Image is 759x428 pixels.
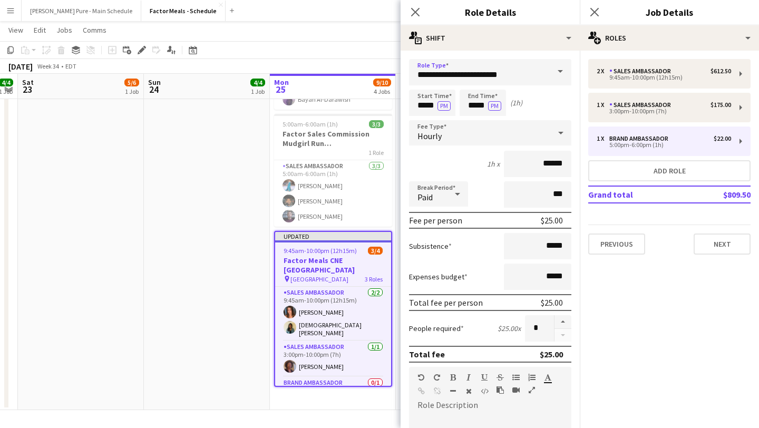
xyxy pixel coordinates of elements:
app-card-role: Brand Ambassador0/15:00pm-6:00pm (1h) [275,377,391,413]
button: Undo [417,373,425,382]
button: Insert video [512,386,520,394]
td: $809.50 [688,186,751,203]
button: Strikethrough [497,373,504,382]
div: Total fee per person [409,297,483,308]
a: View [4,23,27,37]
span: Hourly [417,131,442,141]
span: 5/6 [124,79,139,86]
div: 2 x [597,67,609,75]
div: Total fee [409,349,445,359]
app-job-card: Updated9:45am-10:00pm (12h15m)3/4Factor Meals CNE [GEOGRAPHIC_DATA] [GEOGRAPHIC_DATA]3 RolesSales... [274,231,392,387]
div: [DATE] [8,61,33,72]
label: Expenses budget [409,272,468,281]
button: Unordered List [512,373,520,382]
button: Horizontal Line [449,387,456,395]
div: $175.00 [711,101,731,109]
a: Jobs [52,23,76,37]
div: 3:00pm-10:00pm (7h) [597,109,731,114]
div: $25.00 x [498,324,521,333]
div: 1 Job [251,87,265,95]
button: Paste as plain text [497,386,504,394]
span: 3/4 [368,247,383,255]
div: 1 x [597,135,609,142]
div: 1 x [597,101,609,109]
span: Sun [148,77,161,87]
span: 1 Role [368,149,384,157]
span: 3 Roles [365,275,383,283]
button: Increase [554,315,571,329]
span: 25 [273,83,289,95]
button: PM [437,101,451,111]
div: Shift [401,25,580,51]
h3: Job Details [580,5,759,19]
button: Underline [481,373,488,382]
span: Edit [34,25,46,35]
span: 5:00am-6:00am (1h) [283,120,338,128]
div: $612.50 [711,67,731,75]
div: Roles [580,25,759,51]
button: Fullscreen [528,386,536,394]
span: 23 [21,83,34,95]
button: PM [488,101,501,111]
button: HTML Code [481,387,488,395]
a: Comms [79,23,111,37]
label: Subsistence [409,241,452,251]
span: 24 [147,83,161,95]
app-card-role: Sales Ambassador1/13:00pm-10:00pm (7h)[PERSON_NAME] [275,341,391,377]
h3: Factor Meals CNE [GEOGRAPHIC_DATA] [275,256,391,275]
div: 5:00pm-6:00pm (1h) [597,142,731,148]
div: $25.00 [541,215,563,226]
button: Next [694,234,751,255]
label: People required [409,324,464,333]
div: $25.00 [540,349,563,359]
div: Brand Ambassador [609,135,673,142]
div: EDT [65,62,76,70]
span: Mon [274,77,289,87]
app-job-card: 5:00am-6:00am (1h)3/3Factor Sales Commission Mudgirl Run [GEOGRAPHIC_DATA]1 RoleSales Ambassador3... [274,114,392,227]
button: Italic [465,373,472,382]
button: Text Color [544,373,551,382]
app-card-role: Sales Ambassador2/29:45am-10:00pm (12h15m)[PERSON_NAME][DEMOGRAPHIC_DATA] [PERSON_NAME] [275,287,391,341]
div: Sales Ambassador [609,67,675,75]
span: View [8,25,23,35]
button: Clear Formatting [465,387,472,395]
div: Updated [275,232,391,240]
button: Redo [433,373,441,382]
div: Sales Ambassador [609,101,675,109]
span: 4/4 [250,79,265,86]
button: Previous [588,234,645,255]
span: Jobs [56,25,72,35]
div: 1h x [487,159,500,169]
span: Week 34 [35,62,61,70]
button: Ordered List [528,373,536,382]
td: Grand total [588,186,688,203]
button: Bold [449,373,456,382]
div: 9:45am-10:00pm (12h15m) [597,75,731,80]
h3: Factor Sales Commission Mudgirl Run [GEOGRAPHIC_DATA] [274,129,392,148]
h3: Role Details [401,5,580,19]
div: (1h) [510,98,522,108]
div: Fee per person [409,215,462,226]
span: [GEOGRAPHIC_DATA] [290,275,348,283]
button: Add role [588,160,751,181]
span: 9/10 [373,79,391,86]
div: 1 Job [125,87,139,95]
span: Paid [417,192,433,202]
span: 26 [398,83,412,95]
app-card-role: Sales Ambassador3/35:00am-6:00am (1h)[PERSON_NAME][PERSON_NAME][PERSON_NAME] [274,160,392,227]
span: Comms [83,25,106,35]
div: $25.00 [541,297,563,308]
button: Factor Meals - Schedule [141,1,226,21]
a: Edit [30,23,50,37]
div: $22.00 [714,135,731,142]
div: 4 Jobs [374,87,391,95]
span: 3/3 [369,120,384,128]
span: Sat [22,77,34,87]
span: Tue [400,77,412,87]
span: 9:45am-10:00pm (12h15m) [284,247,357,255]
button: [PERSON_NAME] Pure - Main Schedule [22,1,141,21]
